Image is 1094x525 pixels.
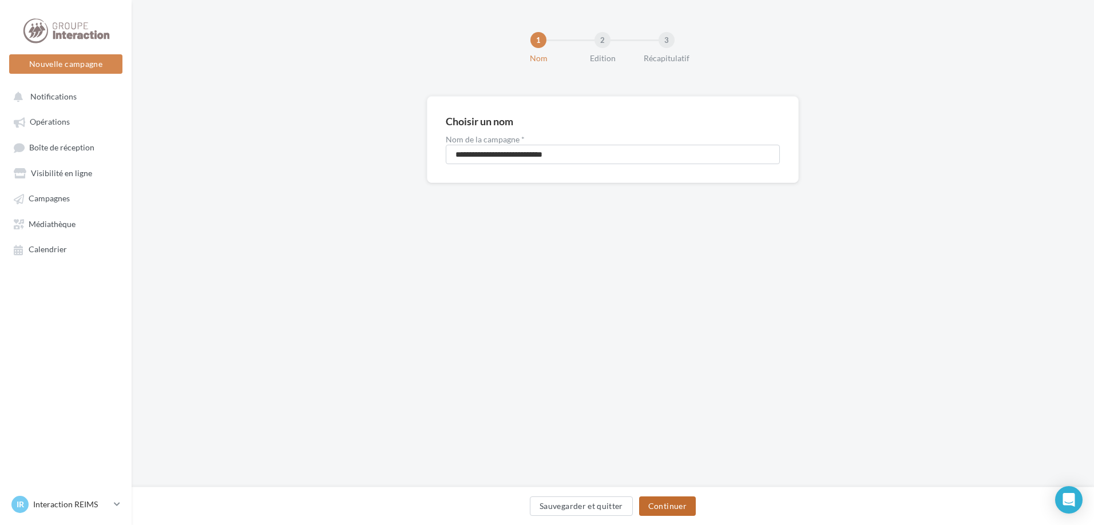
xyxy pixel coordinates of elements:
[7,137,125,158] a: Boîte de réception
[659,32,675,48] div: 3
[502,53,575,64] div: Nom
[630,53,703,64] div: Récapitulatif
[31,168,92,178] span: Visibilité en ligne
[7,238,125,259] a: Calendrier
[29,219,76,229] span: Médiathèque
[7,111,125,132] a: Opérations
[530,32,546,48] div: 1
[29,194,70,204] span: Campagnes
[17,499,24,510] span: IR
[9,494,122,515] a: IR Interaction REIMS
[446,136,780,144] label: Nom de la campagne *
[7,213,125,234] a: Médiathèque
[566,53,639,64] div: Edition
[530,496,633,516] button: Sauvegarder et quitter
[7,188,125,208] a: Campagnes
[1055,486,1083,514] div: Open Intercom Messenger
[446,116,513,126] div: Choisir un nom
[33,499,109,510] p: Interaction REIMS
[7,162,125,183] a: Visibilité en ligne
[9,54,122,74] button: Nouvelle campagne
[639,496,696,516] button: Continuer
[29,245,67,254] span: Calendrier
[30,117,70,127] span: Opérations
[29,142,94,152] span: Boîte de réception
[594,32,611,48] div: 2
[30,92,77,101] span: Notifications
[7,86,120,106] button: Notifications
